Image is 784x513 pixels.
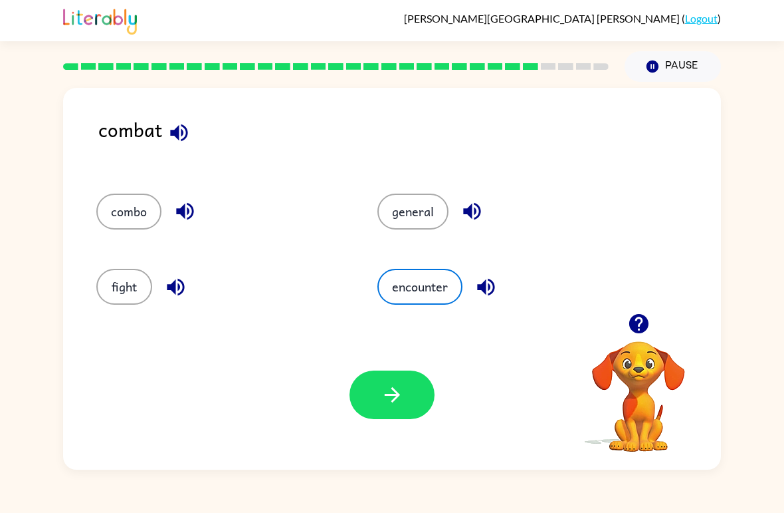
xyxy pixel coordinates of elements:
button: Pause [625,51,721,82]
div: ( ) [404,12,721,25]
span: [PERSON_NAME][GEOGRAPHIC_DATA] [PERSON_NAME] [404,12,682,25]
img: Literably [63,5,137,35]
button: general [377,194,448,230]
a: Logout [685,12,718,25]
button: fight [96,269,152,305]
button: combo [96,194,161,230]
video: Your browser must support playing .mp4 files to use Literably. Please try using another browser. [572,321,705,454]
div: combat [98,114,721,167]
button: encounter [377,269,462,305]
